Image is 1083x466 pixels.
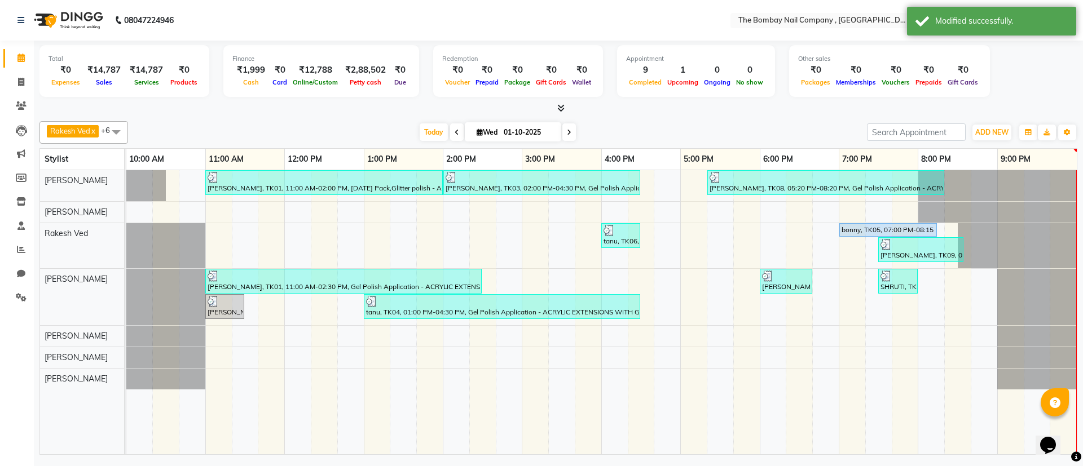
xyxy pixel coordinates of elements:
div: [PERSON_NAME], TK09, 07:30 PM-08:35 PM, Mens Grooming - Haircut (incl wash),Mens Grooming - [PERS... [879,239,962,260]
span: Card [270,78,290,86]
span: Expenses [49,78,83,86]
span: Package [501,78,533,86]
span: Products [168,78,200,86]
span: +6 [101,126,118,135]
div: SHRUTI, TK02, 07:30 PM-08:00 PM, Removals - Extensions [879,270,917,292]
span: Cash [240,78,262,86]
a: 7:00 PM [839,151,875,167]
a: 6:00 PM [760,151,796,167]
a: 11:00 AM [206,151,246,167]
a: 2:00 PM [443,151,479,167]
div: ₹0 [569,64,594,77]
div: [PERSON_NAME], TK03, 02:00 PM-04:30 PM, Gel Polish Application - ACRYLIC EXTENSIONS WITH GEL POLI... [444,172,639,193]
div: ₹0 [168,64,200,77]
span: Sales [93,78,115,86]
span: Upcoming [664,78,701,86]
div: ₹0 [879,64,913,77]
span: Services [131,78,162,86]
a: 1:00 PM [364,151,400,167]
div: ₹0 [533,64,569,77]
span: Completed [626,78,664,86]
div: ₹0 [913,64,945,77]
span: Voucher [442,78,473,86]
a: 4:00 PM [602,151,637,167]
div: 1 [664,64,701,77]
div: Modified successfully. [935,15,1068,27]
div: ₹0 [833,64,879,77]
a: 12:00 PM [285,151,325,167]
div: ₹0 [390,64,410,77]
div: Redemption [442,54,594,64]
span: [PERSON_NAME] [45,175,108,185]
div: ₹0 [49,64,83,77]
span: Rakesh Ved [50,126,90,135]
a: 5:00 PM [681,151,716,167]
span: Wallet [569,78,594,86]
span: Wed [474,128,500,136]
div: ₹2,88,502 [341,64,390,77]
div: [PERSON_NAME], TK01, 11:00 AM-02:00 PM, [DATE] Pack,Glitter polish - All Nails [206,172,442,193]
a: 8:00 PM [918,151,954,167]
div: 0 [733,64,766,77]
span: Prepaid [473,78,501,86]
a: x [90,126,95,135]
div: [PERSON_NAME], TK01, 11:00 AM-11:30 AM, Gel Polish Application - HANDS GEL POLISH [206,296,243,317]
input: Search Appointment [867,123,966,141]
span: Petty cash [347,78,384,86]
div: ₹1,999 [232,64,270,77]
span: Online/Custom [290,78,341,86]
iframe: chat widget [1036,421,1072,455]
div: Other sales [798,54,981,64]
div: bonny, TK05, 07:00 PM-08:15 PM, Hair Services - SHAMPOO + HAIRCUT + BLOWDRY [840,225,936,235]
span: Gift Cards [533,78,569,86]
span: ADD NEW [975,128,1009,136]
span: Due [391,78,409,86]
div: [PERSON_NAME], TK01, 11:00 AM-02:30 PM, Gel Polish Application - ACRYLIC EXTENSIONS WITH GEL POLI... [206,270,481,292]
span: Prepaids [913,78,945,86]
div: tanu, TK06, 04:00 PM-04:30 PM, Hair Services - BLOW DRY [602,225,639,246]
span: No show [733,78,766,86]
img: logo [29,5,106,36]
b: 08047224946 [124,5,174,36]
span: Today [420,123,448,141]
div: ₹0 [798,64,833,77]
div: Finance [232,54,410,64]
div: ₹0 [442,64,473,77]
div: tanu, TK04, 01:00 PM-04:30 PM, Gel Polish Application - ACRYLIC EXTENSIONS WITH GEL POLISH,Remova... [365,296,639,317]
a: 3:00 PM [522,151,558,167]
span: Rakesh Ved [45,228,88,238]
button: ADD NEW [972,125,1011,140]
span: [PERSON_NAME] [45,352,108,362]
div: ₹14,787 [125,64,168,77]
div: ₹14,787 [83,64,125,77]
span: [PERSON_NAME] [45,331,108,341]
span: Packages [798,78,833,86]
span: Vouchers [879,78,913,86]
span: [PERSON_NAME] [45,207,108,217]
div: ₹12,788 [290,64,341,77]
span: Gift Cards [945,78,981,86]
div: [PERSON_NAME], TK08, 05:20 PM-08:20 PM, Gel Polish Application - ACRYLIC EXTENSIONS WITH GEL POLI... [708,172,943,193]
div: ₹0 [501,64,533,77]
div: Appointment [626,54,766,64]
input: 2025-10-01 [500,124,557,141]
div: ₹0 [270,64,290,77]
span: Ongoing [701,78,733,86]
span: Memberships [833,78,879,86]
span: [PERSON_NAME] [45,374,108,384]
span: [PERSON_NAME] [45,274,108,284]
span: Stylist [45,154,68,164]
a: 10:00 AM [126,151,167,167]
div: 9 [626,64,664,77]
div: [PERSON_NAME], TK07, 06:00 PM-06:40 PM, Gel Polish Application - HANDS GEL POLISH,Removals - Gel ... [761,270,811,292]
div: ₹0 [473,64,501,77]
div: Total [49,54,200,64]
a: 9:00 PM [998,151,1033,167]
div: ₹0 [945,64,981,77]
div: 0 [701,64,733,77]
